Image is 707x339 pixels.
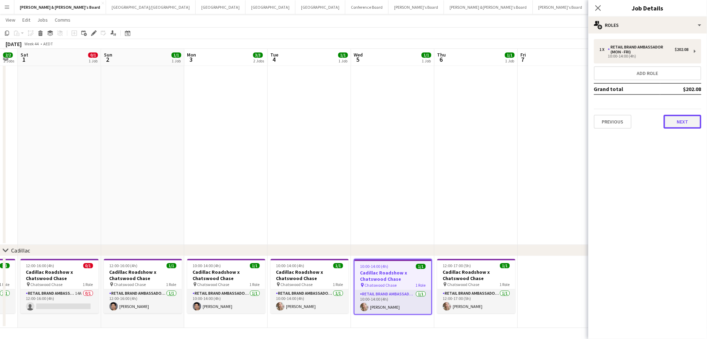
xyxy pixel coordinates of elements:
span: 2/2 [3,52,13,58]
span: 1 Role [333,282,343,287]
a: View [3,15,18,24]
span: 6 [436,55,446,63]
button: [PERSON_NAME]'s Board [533,0,588,14]
app-card-role: RETAIL Brand Ambassador (Mon - Fri)1/110:00-14:00 (4h)[PERSON_NAME] [187,289,265,313]
app-job-card: 10:00-14:00 (4h)1/1Cadillac Roadshow x Chatswood Chase Chatswood Chase1 RoleRETAIL Brand Ambassad... [354,259,432,315]
h3: Cadillac Roadshow x Chatswood Chase [104,269,182,281]
span: Chatswood Chase [447,282,480,287]
app-job-card: 10:00-14:00 (4h)1/1Cadillac Roadshow x Chatswood Chase Chatswood Chase1 RoleRETAIL Brand Ambassad... [271,259,349,313]
a: Comms [52,15,73,24]
span: 1 Role [250,282,260,287]
span: Tue [271,52,279,58]
button: [GEOGRAPHIC_DATA] [295,0,345,14]
span: Mon [187,52,196,58]
span: 12:00-17:00 (5h) [443,263,471,268]
a: Edit [20,15,33,24]
span: 1 Role [416,282,426,288]
span: 10:00-14:00 (4h) [193,263,221,268]
a: Jobs [35,15,51,24]
span: 0/1 [88,52,98,58]
span: 1/1 [422,52,431,58]
span: 3 [186,55,196,63]
span: 2 [103,55,112,63]
div: 1 Job [505,58,514,63]
span: Edit [22,17,30,23]
span: 1/1 [167,263,176,268]
div: 1 Job [339,58,348,63]
h3: Cadillac Roadshow x Chatswood Chase [437,269,516,281]
span: 4 [270,55,279,63]
button: [PERSON_NAME]'s Board [389,0,444,14]
span: 10:00-14:00 (4h) [276,263,304,268]
app-job-card: 12:00-16:00 (4h)1/1Cadillac Roadshow x Chatswood Chase Chatswood Chase1 RoleRETAIL Brand Ambassad... [104,259,182,313]
span: Week 44 [23,41,40,46]
div: 10:00-14:00 (4h) [600,54,689,58]
div: 1 Job [422,58,431,63]
h3: Cadillac Roadshow x Chatswood Chase [271,269,349,281]
button: Conference Board [345,0,389,14]
span: 1 Role [83,282,93,287]
span: Chatswood Chase [197,282,230,287]
div: 1 x [600,47,608,52]
td: $202.08 [660,83,701,95]
span: 1/1 [338,52,348,58]
span: Wed [354,52,363,58]
span: 3/3 [253,52,263,58]
app-card-role: RETAIL Brand Ambassador (Mon - Fri)1/110:00-14:00 (4h)[PERSON_NAME] [355,290,431,314]
span: 10:00-14:00 (4h) [360,264,389,269]
span: Jobs [37,17,48,23]
span: Chatswood Chase [31,282,63,287]
span: 1/1 [333,263,343,268]
span: Chatswood Chase [114,282,146,287]
button: Add role [594,66,701,80]
button: Previous [594,115,632,129]
h3: Cadillac Roadshow x Chatswood Chase [355,270,431,282]
span: Thu [437,52,446,58]
div: 1 Job [172,58,181,63]
h3: Job Details [588,3,707,13]
button: [PERSON_NAME] & [PERSON_NAME]'s Board [444,0,533,14]
span: 1/1 [416,264,426,269]
span: Chatswood Chase [281,282,313,287]
div: [DATE] [6,40,22,47]
button: [GEOGRAPHIC_DATA] [246,0,295,14]
span: 1 Role [500,282,510,287]
span: View [6,17,15,23]
span: Sat [21,52,28,58]
button: [PERSON_NAME] & [PERSON_NAME]'s Board [14,0,106,14]
span: 7 [520,55,526,63]
div: Cadillac [11,247,30,254]
div: $202.08 [675,47,689,52]
div: AEDT [43,41,53,46]
button: [GEOGRAPHIC_DATA] [196,0,246,14]
span: 1/1 [250,263,260,268]
span: Fri [521,52,526,58]
span: 0/1 [83,263,93,268]
span: 1 Role [166,282,176,287]
div: 2 Jobs [254,58,264,63]
span: Sun [104,52,112,58]
span: 12:00-16:00 (4h) [26,263,54,268]
div: 1 Job [89,58,98,63]
app-card-role: RETAIL Brand Ambassador ([DATE])14A0/112:00-16:00 (4h) [21,289,99,313]
span: 1/1 [505,52,515,58]
span: 5 [353,55,363,63]
div: Roles [588,17,707,33]
span: Comms [55,17,70,23]
app-job-card: 10:00-14:00 (4h)1/1Cadillac Roadshow x Chatswood Chase Chatswood Chase1 RoleRETAIL Brand Ambassad... [187,259,265,313]
span: Chatswood Chase [365,282,397,288]
h3: Cadillac Roadshow x Chatswood Chase [187,269,265,281]
button: Next [664,115,701,129]
div: 2 Jobs [3,58,14,63]
span: 1/1 [500,263,510,268]
app-job-card: 12:00-16:00 (4h)0/1Cadillac Roadshow x Chatswood Chase Chatswood Chase1 RoleRETAIL Brand Ambassad... [21,259,99,313]
app-job-card: 12:00-17:00 (5h)1/1Cadillac Roadshow x Chatswood Chase Chatswood Chase1 RoleRETAIL Brand Ambassad... [437,259,516,313]
div: RETAIL Brand Ambassador (Mon - Fri) [608,45,675,54]
app-card-role: RETAIL Brand Ambassador (Mon - Fri)1/110:00-14:00 (4h)[PERSON_NAME] [271,289,349,313]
